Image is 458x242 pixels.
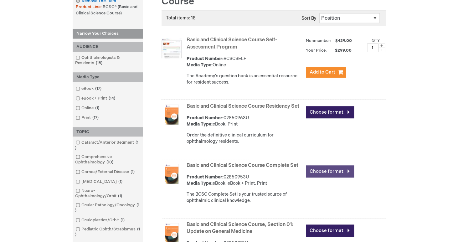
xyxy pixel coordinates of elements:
div: 02850953U eBook, eBook + Print, Print [187,174,303,187]
strong: Media Type: [187,62,213,68]
span: BCSC® (Basic and Clinical Science Course) [76,4,137,16]
label: Sort By [301,16,316,21]
a: Choose format [306,106,354,118]
span: 1 [94,106,101,111]
strong: Your Price: [306,48,327,53]
a: Basic and Clinical Science Course Complete Set [187,162,298,168]
img: Basic and Clinical Science Course Complete Set [162,164,182,184]
a: Online1 [74,105,102,111]
strong: Media Type: [187,181,213,186]
span: 1 [116,193,124,198]
a: [MEDICAL_DATA]1 [74,179,125,185]
span: $429.00 [334,38,353,43]
span: Add to Cart [310,69,335,75]
a: Neuro-Ophthalmology/Orbit1 [74,188,141,199]
button: Add to Cart [306,67,346,78]
span: $299.00 [328,48,353,53]
a: Choose format [306,165,354,178]
span: 1 [75,140,138,150]
a: eBook + Print14 [74,95,118,101]
div: The Academy's question bank is an essential resource for resident success. [187,73,303,85]
div: 02850963U eBook, Print [187,115,303,127]
span: 1 [119,218,126,223]
span: 18 [94,60,104,65]
span: 1 [129,169,136,174]
div: Order the definitive clinical curriculum for ophthalmology residents. [187,132,303,145]
a: Ocular Pathology/Oncology1 [74,202,141,214]
a: eBook17 [74,86,104,92]
strong: Media Type: [187,121,213,127]
img: Basic and Clinical Science Course Residency Set [162,105,182,125]
div: The BCSC Complete Set is your trusted source of ophthalmic clinical knowledge. [187,191,303,204]
a: Oculoplastics/Orbit1 [74,217,127,223]
div: AUDIENCE [73,42,143,52]
img: Basic and Clinical Science Course Self-Assessment Program [162,38,182,58]
a: Comprehensive Ophthalmology10 [74,154,141,165]
strong: Nonmember: [306,37,331,45]
span: 17 [94,86,103,91]
span: 1 [75,227,140,237]
strong: Product Number: [187,174,224,180]
a: Ophthalmologists & Residents18 [74,55,141,66]
strong: Narrow Your Choices [73,29,143,39]
strong: Product Number: [187,56,224,61]
div: TOPIC [73,127,143,137]
a: Choose format [306,224,354,237]
a: Pediatric Ophth/Strabismus1 [74,226,141,238]
span: 1 [117,179,124,184]
span: Total items: 18 [166,15,196,21]
span: 14 [107,96,117,101]
a: Cataract/Anterior Segment1 [74,140,141,151]
span: 1 [75,203,139,213]
label: Qty [372,38,380,43]
span: Product Line [76,4,103,9]
span: 17 [91,115,100,120]
strong: Product Number: [187,115,224,121]
span: 10 [105,160,115,165]
div: BCSCSELF Online [187,56,303,68]
a: Cornea/External Disease1 [74,169,137,175]
a: Basic and Clinical Science Course Residency Set [187,103,299,109]
a: Basic and Clinical Science Course Self-Assessment Program [187,37,277,50]
a: Print17 [74,115,101,121]
input: Qty [367,44,378,52]
div: Media Type [73,72,143,82]
a: Basic and Clinical Science Course, Section 01: Update on General Medicine [187,222,293,235]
